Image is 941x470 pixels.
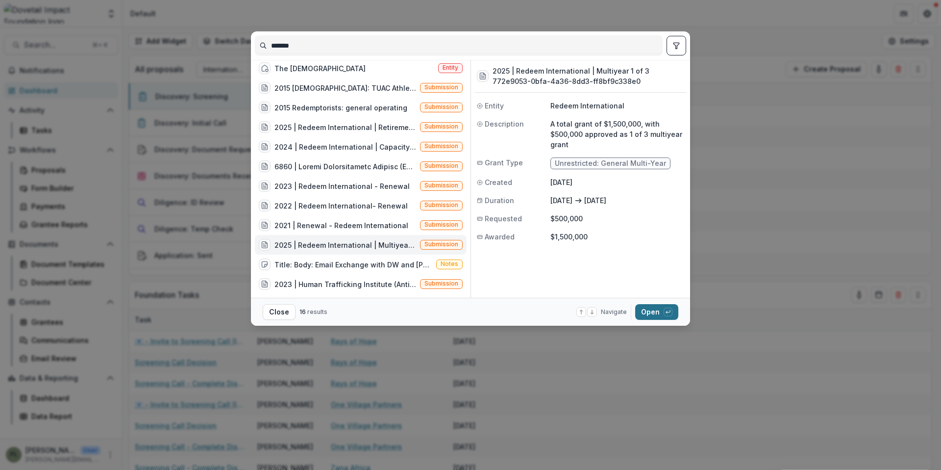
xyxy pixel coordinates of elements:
[274,220,408,231] div: 2021 | Renewal - Redeem International
[550,177,684,187] p: [DATE]
[424,123,458,130] span: Submission
[555,159,666,168] span: Unrestricted: General Multi-Year
[299,308,306,315] span: 16
[274,279,416,289] div: 2023 | Human Trafficking Institute (Anti-trafficking NGO focused on countries with low law enforc...
[601,308,627,316] span: Navigate
[274,103,407,113] div: 2015 Redemptorists: general operating
[274,260,432,270] div: Title: Body: Email Exchange with DW and [PERSON_NAME] + [PERSON_NAME] about connecting with [PERS...
[550,119,684,150] p: A total grant of $1,500,000, with $500,000 approved as 1 of 3 multiyear grant
[485,157,523,168] span: Grant Type
[550,232,684,242] p: $1,500,000
[274,161,416,172] div: 6860 | Loremi Dolorsitametc Adipisc (ELIT se doeiusmod temporinci utlabore Etdolo magn ali enimad...
[307,308,327,315] span: results
[424,84,458,91] span: Submission
[274,63,366,74] div: The [DEMOGRAPHIC_DATA]
[263,304,296,320] button: Close
[274,142,416,152] div: 2024 | Redeem International | Capacity Building Grant
[424,182,458,189] span: Submission
[493,76,649,86] h3: 772e9053-0bfa-4a36-8dd3-ff8bf9c338e0
[584,195,606,206] p: [DATE]
[485,119,524,129] span: Description
[485,232,515,242] span: Awarded
[443,64,458,71] span: Entity
[550,195,572,206] p: [DATE]
[550,101,684,111] p: Redeem International
[424,202,458,209] span: Submission
[424,104,458,110] span: Submission
[485,101,504,111] span: Entity
[424,162,458,169] span: Submission
[274,83,416,93] div: 2015 [DEMOGRAPHIC_DATA]: TUAC Athletics ([PERSON_NAME])
[274,240,416,250] div: 2025 | Redeem International | Multiyear 1 of 3 (A total grant of $1,500,000, with $500,000 approv...
[667,36,686,55] button: toggle filters
[493,66,649,76] h3: 2025 | Redeem International | Multiyear 1 of 3
[485,213,522,224] span: Requested
[274,181,410,191] div: 2023 | Redeem International - Renewal
[485,195,514,206] span: Duration
[424,280,458,287] span: Submission
[550,213,684,224] p: $500,000
[424,143,458,150] span: Submission
[424,241,458,248] span: Submission
[424,221,458,228] span: Submission
[441,261,458,267] span: Notes
[635,304,678,320] button: Open
[274,122,416,132] div: 2025 | Redeem International | Retirement Contribution (Retirement account matching grant)
[485,177,512,187] span: Created
[274,201,408,211] div: 2022 | Redeem International- Renewal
